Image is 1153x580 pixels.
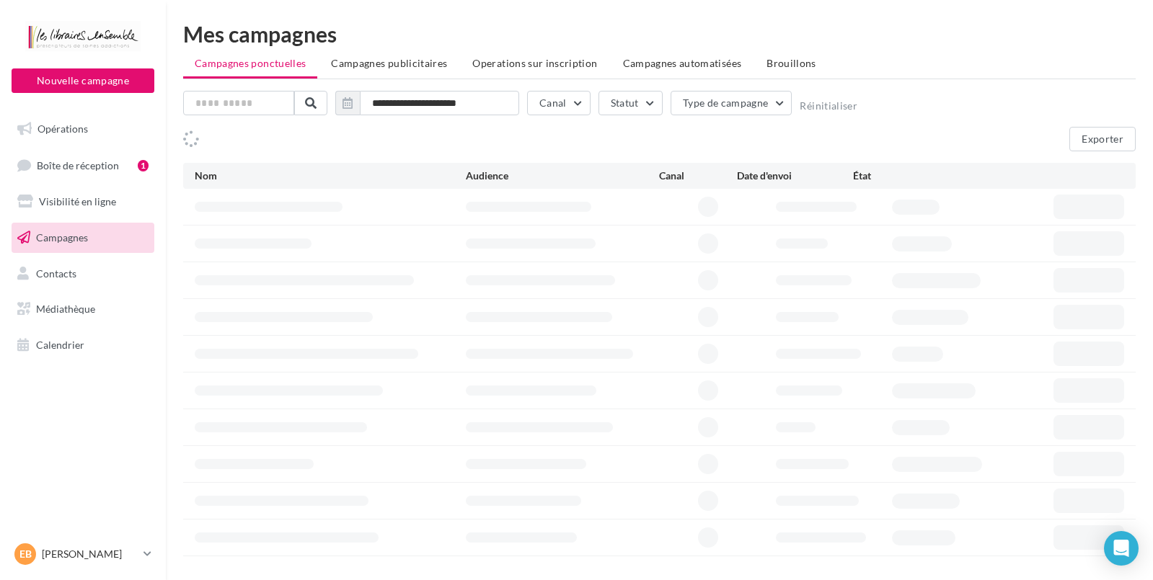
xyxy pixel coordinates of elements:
span: Campagnes automatisées [623,57,742,69]
a: Médiathèque [9,294,157,324]
button: Nouvelle campagne [12,68,154,93]
a: Contacts [9,259,157,289]
span: Médiathèque [36,303,95,315]
div: Open Intercom Messenger [1104,531,1139,566]
div: Canal [659,169,736,183]
span: Operations sur inscription [472,57,597,69]
div: Nom [195,169,466,183]
span: Brouillons [767,57,816,69]
a: Calendrier [9,330,157,360]
p: [PERSON_NAME] [42,547,138,561]
a: EB [PERSON_NAME] [12,540,154,568]
span: Opérations [37,122,88,135]
button: Statut [598,91,663,115]
a: Visibilité en ligne [9,187,157,217]
a: Campagnes [9,223,157,253]
button: Exporter [1069,127,1136,151]
div: Mes campagnes [183,23,1136,45]
a: Opérations [9,114,157,144]
button: Réinitialiser [800,100,857,112]
div: État [853,169,969,183]
span: Campagnes [36,231,88,244]
button: Type de campagne [671,91,792,115]
span: Boîte de réception [37,159,119,171]
span: Visibilité en ligne [39,195,116,208]
button: Canal [527,91,591,115]
a: Boîte de réception1 [9,150,157,181]
span: Campagnes publicitaires [331,57,447,69]
span: Calendrier [36,339,84,351]
div: Date d'envoi [737,169,853,183]
div: 1 [138,160,149,171]
span: Contacts [36,267,76,279]
span: EB [19,547,32,561]
div: Audience [466,169,660,183]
